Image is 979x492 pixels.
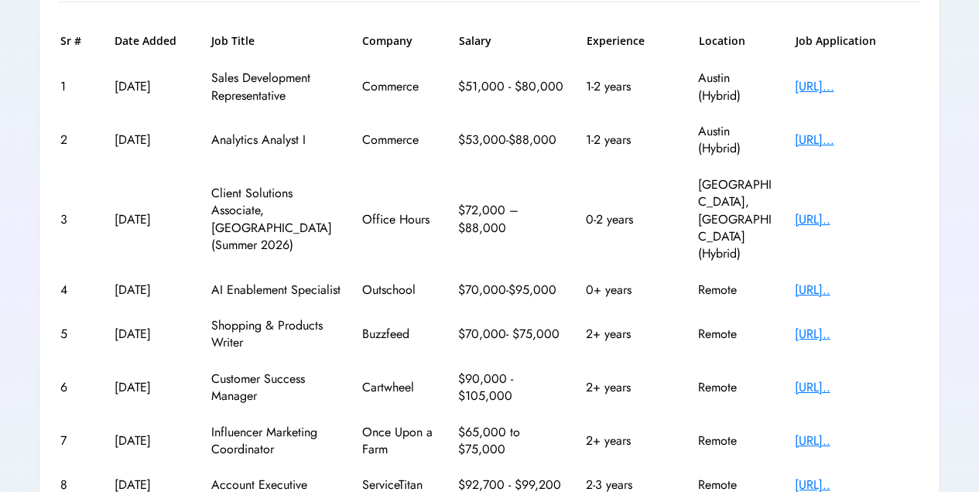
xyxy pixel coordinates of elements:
[211,70,343,104] div: Sales Development Representative
[795,211,919,228] div: [URL]..
[795,78,919,95] div: [URL]...
[795,132,919,149] div: [URL]...
[698,379,775,396] div: Remote
[60,282,95,299] div: 4
[459,33,567,49] h6: Salary
[698,176,775,263] div: [GEOGRAPHIC_DATA], [GEOGRAPHIC_DATA] (Hybrid)
[795,432,919,449] div: [URL]..
[115,78,192,95] div: [DATE]
[698,282,775,299] div: Remote
[115,132,192,149] div: [DATE]
[586,211,679,228] div: 0-2 years
[795,326,919,343] div: [URL]..
[211,132,343,149] div: Analytics Analyst I
[211,371,343,405] div: Customer Success Manager
[115,282,192,299] div: [DATE]
[115,33,192,49] h6: Date Added
[60,33,95,49] h6: Sr #
[60,432,95,449] div: 7
[587,33,679,49] h6: Experience
[362,424,440,459] div: Once Upon a Farm
[211,282,343,299] div: AI Enablement Specialist
[586,379,679,396] div: 2+ years
[458,132,567,149] div: $53,000-$88,000
[362,326,440,343] div: Buzzfeed
[60,78,95,95] div: 1
[115,326,192,343] div: [DATE]
[796,33,919,49] h6: Job Application
[795,282,919,299] div: [URL]..
[698,326,775,343] div: Remote
[362,132,440,149] div: Commerce
[362,379,440,396] div: Cartwheel
[60,379,95,396] div: 6
[458,371,567,405] div: $90,000 - $105,000
[698,70,775,104] div: Austin (Hybrid)
[362,282,440,299] div: Outschool
[795,379,919,396] div: [URL]..
[586,432,679,449] div: 2+ years
[211,317,343,352] div: Shopping & Products Writer
[362,211,440,228] div: Office Hours
[115,211,192,228] div: [DATE]
[458,282,567,299] div: $70,000-$95,000
[60,211,95,228] div: 3
[586,282,679,299] div: 0+ years
[115,379,192,396] div: [DATE]
[458,202,567,237] div: $72,000 – $88,000
[586,132,679,149] div: 1-2 years
[60,326,95,343] div: 5
[211,33,255,49] h6: Job Title
[698,123,775,158] div: Austin (Hybrid)
[699,33,776,49] h6: Location
[458,78,567,95] div: $51,000 - $80,000
[211,185,343,255] div: Client Solutions Associate, [GEOGRAPHIC_DATA] (Summer 2026)
[60,132,95,149] div: 2
[586,326,679,343] div: 2+ years
[586,78,679,95] div: 1-2 years
[698,432,775,449] div: Remote
[211,424,343,459] div: Influencer Marketing Coordinator
[458,424,567,459] div: $65,000 to $75,000
[362,33,440,49] h6: Company
[362,78,440,95] div: Commerce
[115,432,192,449] div: [DATE]
[458,326,567,343] div: $70,000- $75,000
